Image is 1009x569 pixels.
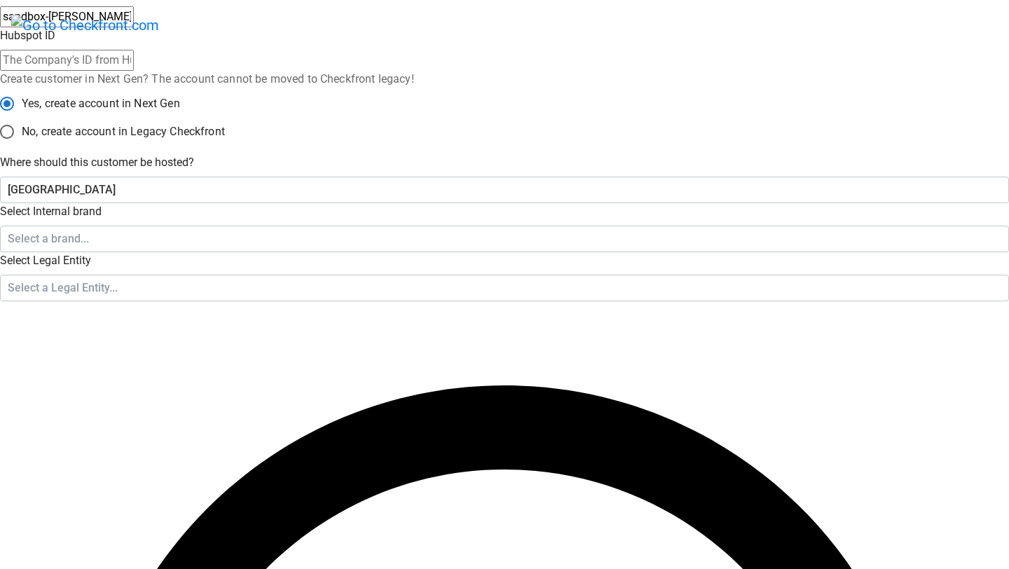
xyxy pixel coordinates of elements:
[8,280,990,296] div: Select a Legal Entity...
[22,123,225,140] span: No, create account in Legacy Checkfront
[22,95,180,112] span: Yes, create account in Next Gen
[806,418,1009,569] iframe: Chat Widget
[8,231,990,247] div: Select a brand...
[8,181,990,198] div: [GEOGRAPHIC_DATA]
